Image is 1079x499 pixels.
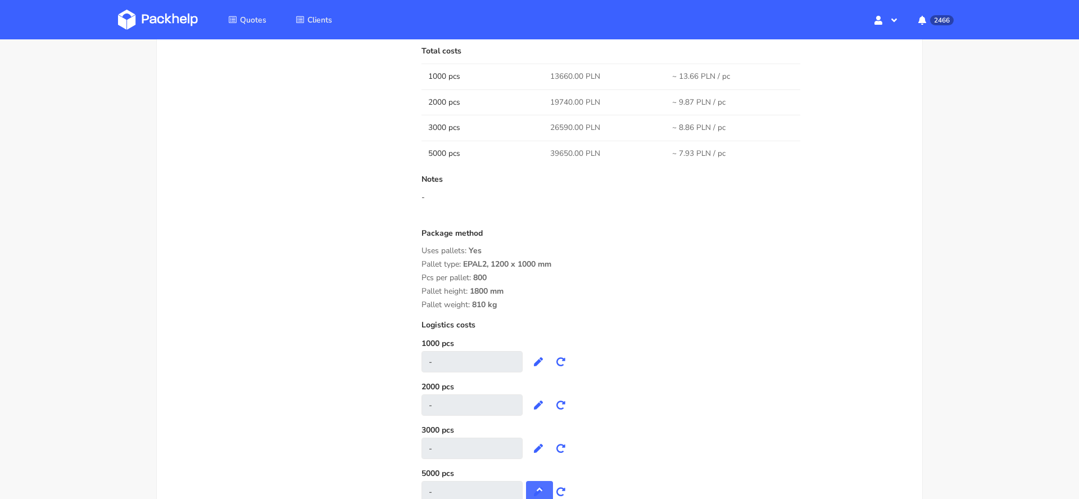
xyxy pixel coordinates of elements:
span: 39650.00 PLN [550,148,600,159]
button: Edit [527,395,550,415]
span: 800 [473,272,487,291]
img: Dashboard [118,10,198,30]
div: - [421,351,523,372]
span: Uses pallets: [421,245,466,256]
div: Package method [421,229,909,246]
span: Clients [307,15,332,25]
div: Logistics costs [421,321,909,338]
div: - [421,438,523,459]
td: 2000 pcs [421,89,543,115]
span: Yes [469,245,482,264]
label: 1000 pcs [421,338,454,349]
label: 3000 pcs [421,425,454,435]
p: Total costs [421,47,909,56]
div: - [421,192,909,203]
button: Recalculate [550,352,572,372]
a: Clients [282,10,346,30]
span: Pcs per pallet: [421,272,471,283]
span: 19740.00 PLN [550,97,600,108]
span: 2466 [930,15,954,25]
button: Recalculate [550,395,572,415]
a: Quotes [215,10,280,30]
span: 26590.00 PLN [550,122,600,133]
p: Notes [421,175,909,184]
span: ~ 8.86 PLN / pc [672,122,726,133]
span: Pallet weight: [421,299,470,310]
span: 13660.00 PLN [550,71,600,82]
span: 810 kg [472,299,497,318]
button: Edit [527,438,550,458]
span: ~ 7.93 PLN / pc [672,148,726,159]
span: Pallet height: [421,286,468,296]
span: EPAL2, 1200 x 1000 mm [463,259,551,278]
td: 3000 pcs [421,115,543,140]
label: 5000 pcs [421,468,454,479]
span: Pallet type: [421,259,461,269]
button: Recalculate [550,438,572,458]
td: 1000 pcs [421,64,543,89]
span: Quotes [240,15,266,25]
button: 2466 [909,10,961,30]
button: Edit [527,352,550,372]
div: - [421,394,523,416]
span: ~ 13.66 PLN / pc [672,71,730,82]
span: 1800 mm [470,286,504,305]
span: ~ 9.87 PLN / pc [672,97,726,108]
label: 2000 pcs [421,381,454,392]
td: 5000 pcs [421,141,543,166]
